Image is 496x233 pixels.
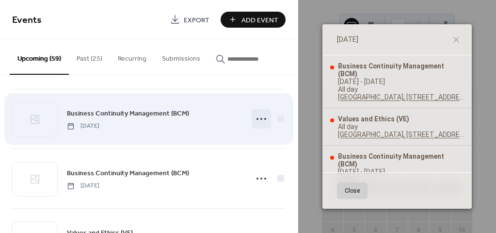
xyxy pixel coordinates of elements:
[163,12,217,28] a: Export
[338,123,464,131] div: All day
[67,167,189,179] a: Business Continuity Management (BCM)
[12,11,42,30] span: Events
[67,182,99,190] span: [DATE]
[154,39,208,74] button: Submissions
[67,122,99,131] span: [DATE]
[184,15,209,25] span: Export
[337,34,358,45] span: [DATE]
[338,131,464,138] a: [GEOGRAPHIC_DATA], [STREET_ADDRESS][PERSON_NAME]
[338,78,464,85] div: [DATE] - [DATE]
[337,183,368,199] button: Close
[221,12,286,28] button: Add Event
[338,93,464,101] a: [GEOGRAPHIC_DATA], [STREET_ADDRESS][PERSON_NAME]
[67,168,189,179] span: Business Continuity Management (BCM)
[67,108,189,119] a: Business Continuity Management (BCM)
[10,39,69,75] button: Upcoming (59)
[110,39,154,74] button: Recurring
[338,62,464,78] div: Business Continuity Management (BCM)
[338,152,464,168] div: Business Continuity Management (BCM)
[67,109,189,119] span: Business Continuity Management (BCM)
[338,115,464,123] div: Values and Ethics (VE)
[241,15,278,25] span: Add Event
[338,168,464,176] div: [DATE] - [DATE]
[338,85,464,93] div: All day
[69,39,110,74] button: Past (25)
